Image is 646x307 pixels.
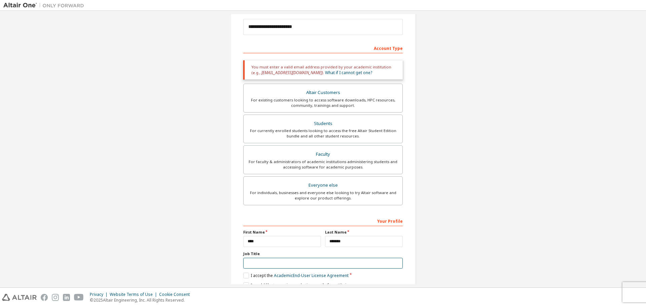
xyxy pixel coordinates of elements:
[243,282,348,288] label: I would like to receive marketing emails from Altair
[248,159,398,170] div: For faculty & administrators of academic institutions administering students and accessing softwa...
[248,97,398,108] div: For existing customers looking to access software downloads, HPC resources, community, trainings ...
[159,292,194,297] div: Cookie Consent
[3,2,87,9] img: Altair One
[90,292,110,297] div: Privacy
[243,229,321,235] label: First Name
[110,292,159,297] div: Website Terms of Use
[2,294,37,301] img: altair_logo.svg
[63,294,70,301] img: linkedin.svg
[243,215,403,226] div: Your Profile
[243,42,403,53] div: Account Type
[261,70,322,75] span: [EMAIL_ADDRESS][DOMAIN_NAME]
[248,119,398,128] div: Students
[325,70,372,75] a: What if I cannot get one?
[90,297,194,303] p: © 2025 Altair Engineering, Inc. All Rights Reserved.
[243,273,349,278] label: I accept the
[74,294,84,301] img: youtube.svg
[248,181,398,190] div: Everyone else
[248,190,398,201] div: For individuals, businesses and everyone else looking to try Altair software and explore our prod...
[248,150,398,159] div: Faculty
[248,88,398,97] div: Altair Customers
[52,294,59,301] img: instagram.svg
[325,229,403,235] label: Last Name
[243,251,403,256] label: Job Title
[248,128,398,139] div: For currently enrolled students looking to access the free Altair Student Edition bundle and all ...
[274,273,349,278] a: Academic End-User License Agreement
[41,294,48,301] img: facebook.svg
[243,60,403,80] div: You must enter a valid email address provided by your academic institution (e.g., ).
